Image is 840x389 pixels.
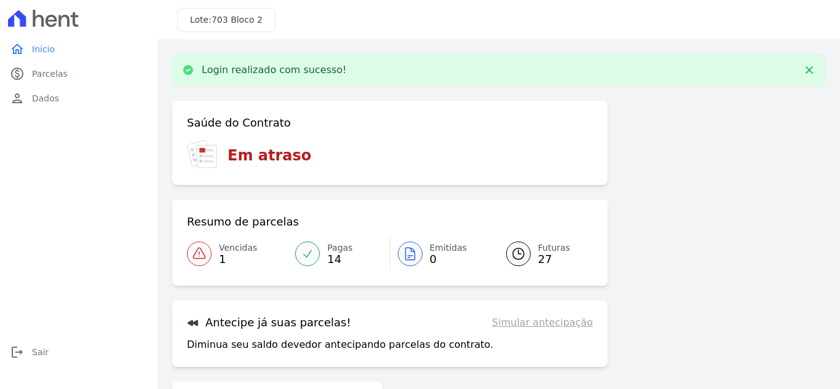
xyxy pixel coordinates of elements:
span: Início [32,43,55,55]
span: Pagas [327,242,352,254]
a: Vencidas 1 [187,237,288,271]
span: 1 [219,254,257,264]
h3: Antecipe já suas parcelas! [187,315,351,330]
a: Futuras 27 [491,237,593,271]
span: Parcelas [32,68,68,80]
h3: Em atraso [228,144,311,167]
a: Simular antecipação [492,315,593,330]
i: paid [10,66,25,81]
span: 27 [538,254,570,264]
a: paidParcelas [5,61,153,86]
p: Diminua seu saldo devedor antecipando parcelas do contrato. [187,337,493,352]
a: homeInício [5,37,153,61]
i: person [10,91,25,106]
span: Futuras [538,242,570,254]
span: 703 Bloco 2 [212,15,263,25]
a: Emitidas 0 [390,237,491,271]
span: Emitidas [430,242,467,254]
a: personDados [5,86,153,111]
h3: Lote: [190,14,263,26]
i: home [10,42,25,57]
i: logout [10,345,25,360]
span: Dados [32,92,59,104]
span: 0 [430,254,467,264]
span: Vencidas [219,242,257,254]
a: logoutSair [5,340,153,364]
span: 14 [327,254,352,264]
span: Sair [32,346,49,358]
h3: Saúde do Contrato [187,116,291,130]
p: Login realizado com sucesso! [202,64,347,76]
a: Pagas 14 [288,237,389,271]
h3: Resumo de parcelas [187,214,299,229]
